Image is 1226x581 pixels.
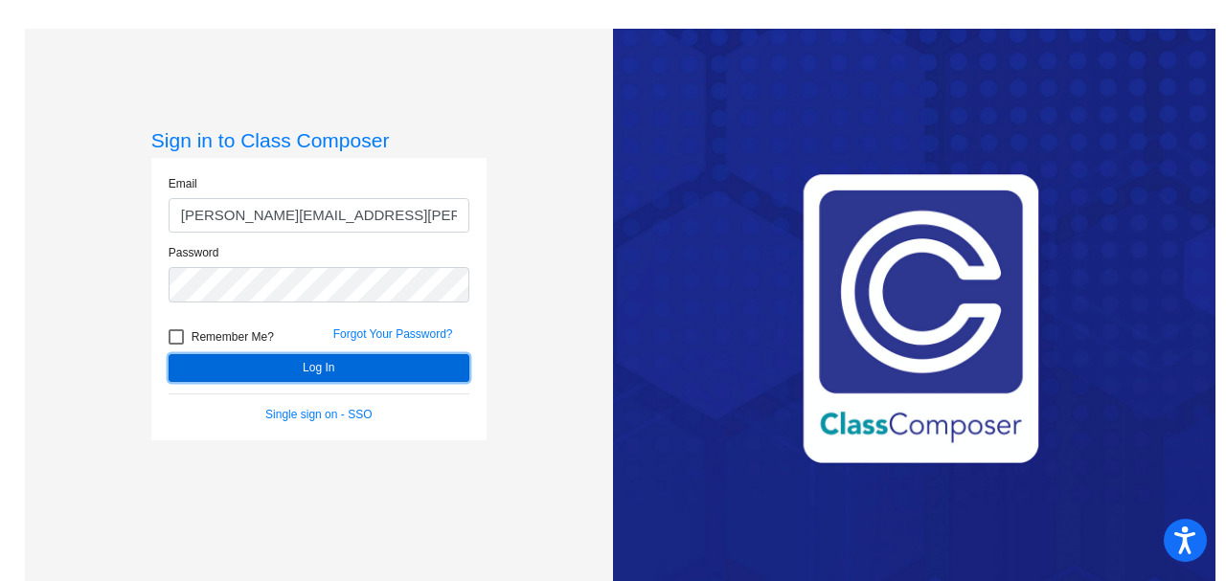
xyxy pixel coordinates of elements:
button: Log In [169,354,469,382]
label: Email [169,175,197,192]
label: Password [169,244,219,261]
h3: Sign in to Class Composer [151,128,487,152]
a: Forgot Your Password? [333,327,453,341]
span: Remember Me? [192,325,274,348]
a: Single sign on - SSO [265,408,372,421]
